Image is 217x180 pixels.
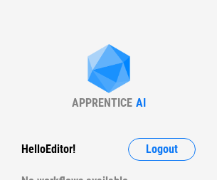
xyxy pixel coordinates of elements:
span: Logout [146,144,178,155]
div: AI [136,96,146,110]
img: Apprentice AI [80,44,137,96]
button: Logout [128,138,196,161]
div: Hello Editor ! [21,138,75,161]
div: APPRENTICE [72,96,132,110]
